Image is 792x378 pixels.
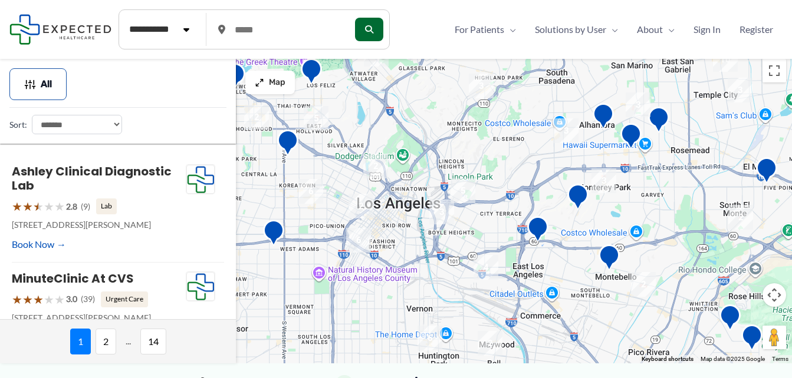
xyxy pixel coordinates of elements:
span: 3.0 [66,291,77,307]
span: ★ [44,195,54,217]
a: Register [730,21,783,38]
a: Terms (opens in new tab) [772,356,788,362]
button: All [9,68,67,100]
a: MinuteClinic at CVS [12,270,134,287]
div: 6 [294,174,328,208]
a: AboutMenu Toggle [627,21,684,38]
p: [STREET_ADDRESS][PERSON_NAME] [12,217,186,233]
span: All [41,80,52,88]
div: 2 [724,200,758,234]
a: Book Now [12,236,66,253]
div: 2 [473,326,507,360]
span: ★ [33,195,44,217]
img: Expected Healthcare Logo - side, dark font, small [9,14,111,44]
div: 6 [413,321,447,355]
div: 2 [626,267,660,301]
div: 3 [464,69,498,103]
img: Expected Healthcare Logo [186,165,215,194]
span: ★ [54,195,65,217]
span: 2.8 [66,199,77,214]
span: Menu Toggle [606,21,618,38]
label: Sort: [9,117,27,132]
div: Edward R. Roybal Comprehensive Health Center [522,211,553,251]
span: (9) [81,199,90,214]
div: Western Convalescent Hospital [258,215,289,254]
img: Maximize [255,78,264,87]
div: Synergy Imaging Center [616,118,646,158]
img: Expected Healthcare Logo [186,272,215,301]
div: Monterey Park Hospital AHMC [563,179,593,218]
div: 4 [469,250,503,284]
span: ★ [33,289,44,310]
div: Centrelake Imaging &#8211; El Monte [751,152,782,192]
span: 1 [70,329,91,354]
span: Menu Toggle [663,21,675,38]
div: 3 [549,114,583,148]
span: ★ [12,289,22,310]
button: Keyboard shortcuts [642,355,694,363]
span: ★ [44,289,54,310]
div: 3 [359,37,393,71]
button: Toggle fullscreen view [763,59,786,82]
div: 2 [239,100,274,134]
div: 5 [446,174,480,208]
span: Solutions by User [535,21,606,38]
button: Map [245,71,295,94]
span: For Patients [455,21,504,38]
div: Diagnostic Medical Group [643,102,674,141]
span: ★ [22,195,33,217]
div: 3 [587,164,621,198]
span: Map [269,78,285,88]
span: (39) [81,291,95,307]
div: Western Diagnostic Radiology by RADDICO &#8211; Central LA [272,125,303,164]
span: Sign In [694,21,721,38]
a: Solutions by UserMenu Toggle [525,21,627,38]
div: Montes Medical Group, Inc. [715,300,745,339]
span: Lab [96,198,117,214]
button: Drag Pegman onto the map to open Street View [763,326,786,349]
span: Urgent Care [101,291,148,307]
span: ★ [54,289,65,310]
div: Mantro Mobile Imaging Llc [737,320,767,359]
a: Ashley Clinical Diagnostic Lab [12,163,172,194]
div: 3 [723,73,757,107]
div: 3 [425,195,459,229]
span: ... [121,329,136,354]
div: 5 [299,101,333,135]
span: Menu Toggle [504,21,516,38]
p: [STREET_ADDRESS][PERSON_NAME] [12,310,186,326]
div: 2 [344,189,378,223]
div: Hd Diagnostic Imaging [296,54,327,93]
a: Sign In [684,21,730,38]
span: 2 [96,329,116,354]
div: 10 [708,42,742,77]
span: Map data ©2025 Google [701,356,765,362]
img: Filter [24,78,36,90]
span: 14 [140,329,166,354]
span: ★ [12,195,22,217]
button: Map camera controls [763,283,786,307]
div: Belmont Village Senior Living Hollywood Hills [219,58,250,98]
a: For PatientsMenu Toggle [445,21,525,38]
div: 3 [621,88,655,122]
div: Montebello Advanced Imaging [594,240,625,279]
div: 6 [341,223,376,257]
span: About [637,21,663,38]
div: 2 [359,149,393,183]
div: Pacific Medical Imaging [588,98,619,138]
span: Register [740,21,773,38]
span: ★ [22,289,33,310]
